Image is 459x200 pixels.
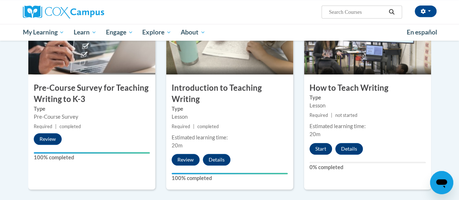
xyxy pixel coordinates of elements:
div: Your progress [172,173,288,174]
h3: Introduction to Teaching Writing [166,82,293,105]
span: 20m [310,131,320,137]
a: Explore [138,24,176,41]
button: Account Settings [415,5,437,17]
label: 0% completed [310,163,426,171]
div: Main menu [17,24,442,41]
div: Lesson [310,102,426,110]
button: Review [172,154,200,166]
a: En español [402,25,442,40]
span: Required [34,124,52,129]
button: Search [386,8,397,16]
img: Cox Campus [23,5,104,19]
span: 20m [172,142,183,148]
span: My Learning [22,28,64,37]
label: 100% completed [172,174,288,182]
label: Type [310,94,426,102]
a: Cox Campus [23,5,153,19]
label: Type [34,105,150,113]
a: Engage [101,24,138,41]
span: About [181,28,205,37]
span: Explore [142,28,171,37]
span: En español [407,28,437,36]
button: Details [203,154,230,166]
a: My Learning [18,24,69,41]
a: About [176,24,210,41]
button: Start [310,143,332,155]
div: Your progress [34,152,150,154]
span: Required [310,113,328,118]
span: completed [60,124,81,129]
button: Details [335,143,363,155]
span: | [331,113,332,118]
iframe: Button to launch messaging window [430,171,453,194]
button: Review [34,133,62,145]
span: completed [197,124,219,129]
span: not started [335,113,357,118]
span: | [55,124,57,129]
div: Estimated learning time: [310,122,426,130]
div: Lesson [172,113,288,121]
h3: Pre-Course Survey for Teaching Writing to K-3 [28,82,155,105]
span: Required [172,124,190,129]
div: Estimated learning time: [172,134,288,142]
div: Pre-Course Survey [34,113,150,121]
span: Engage [106,28,133,37]
input: Search Courses [328,8,386,16]
span: Learn [74,28,97,37]
span: | [193,124,194,129]
label: 100% completed [34,154,150,162]
label: Type [172,105,288,113]
h3: How to Teach Writing [304,82,431,94]
a: Learn [69,24,101,41]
